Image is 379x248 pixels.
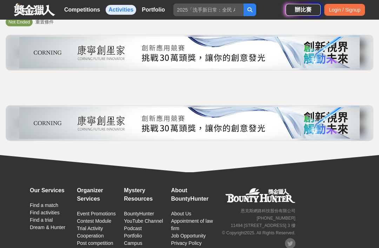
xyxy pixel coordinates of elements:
a: Post competition [77,240,113,246]
div: Organizer Services [77,186,120,203]
a: BountyHunter YouTube Channel [124,211,163,224]
small: [PHONE_NUMBER] [257,216,295,221]
a: Portfolio [139,5,168,15]
a: Appointment of law firm [171,218,213,231]
div: Our Services [30,186,73,195]
a: Job Opportunity [171,233,206,239]
a: Portfolio [124,233,142,239]
a: Contest Module [77,218,111,224]
a: Find a match [30,202,58,208]
a: Campus [124,240,142,246]
a: Privacy Policy [171,240,201,246]
a: Competitions [61,5,103,15]
a: Activities [106,5,136,15]
a: Find a trial [30,217,53,223]
img: 26832ba5-e3c6-4c80-9a06-d1bc5d39966c.png [19,107,360,139]
small: 11494 [STREET_ADDRESS] 3 樓 [231,223,295,228]
a: About Us [171,211,191,216]
small: 恩克斯網路科技股份有限公司 [241,208,295,213]
a: Find activities [30,210,60,215]
div: Login / Signup [324,4,365,16]
a: Trial Activity Cooperation [77,226,104,239]
a: Event Promotions [77,211,116,216]
input: 2025「洗手新日常：全民 ALL IN」洗手歌全台徵選 [173,4,244,16]
div: About BountyHunter [171,186,214,203]
small: © Copyright 2025 . All Rights Reserved. [222,230,295,235]
a: Podcast [124,226,142,231]
a: 辦比賽 [286,4,321,16]
img: 450e0687-a965-40c0-abf0-84084e733638.png [19,37,360,68]
span: Not Ended [8,19,30,25]
a: Dream & Hunter [30,224,65,230]
div: Mystery Resources [124,186,167,203]
span: 重置條件 [35,19,54,25]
